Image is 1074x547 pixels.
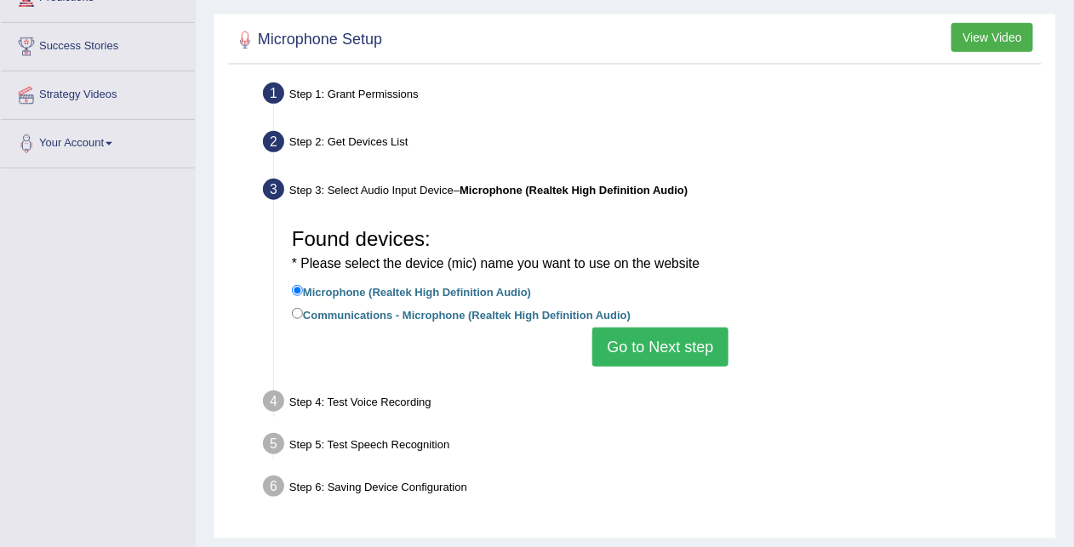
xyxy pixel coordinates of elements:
[292,256,700,271] small: * Please select the device (mic) name you want to use on the website
[255,77,1048,115] div: Step 1: Grant Permissions
[1,120,195,162] a: Your Account
[292,308,303,319] input: Communications - Microphone (Realtek High Definition Audio)
[255,428,1048,465] div: Step 5: Test Speech Recognition
[951,23,1033,52] button: View Video
[255,174,1048,211] div: Step 3: Select Audio Input Device
[592,328,728,367] button: Go to Next step
[1,71,195,114] a: Strategy Videos
[255,385,1048,423] div: Step 4: Test Voice Recording
[1,23,195,66] a: Success Stories
[255,470,1048,508] div: Step 6: Saving Device Configuration
[292,228,1029,273] h3: Found devices:
[292,285,303,296] input: Microphone (Realtek High Definition Audio)
[454,184,688,197] span: –
[460,184,688,197] b: Microphone (Realtek High Definition Audio)
[232,27,382,53] h2: Microphone Setup
[255,126,1048,163] div: Step 2: Get Devices List
[292,282,531,300] label: Microphone (Realtek High Definition Audio)
[292,305,631,323] label: Communications - Microphone (Realtek High Definition Audio)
